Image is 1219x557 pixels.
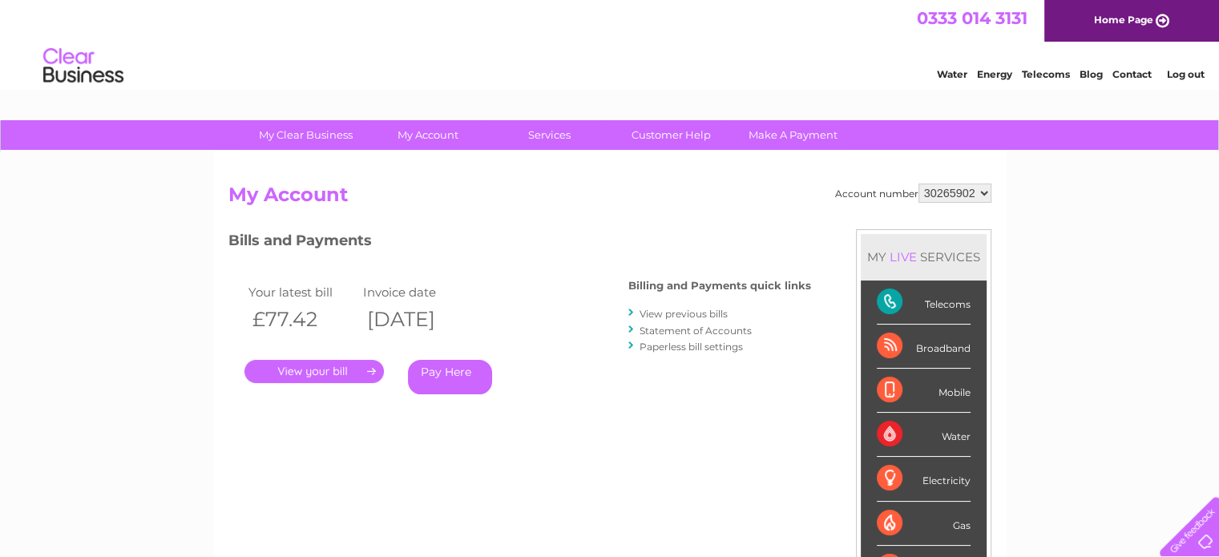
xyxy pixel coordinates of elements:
div: Electricity [877,457,971,501]
a: Contact [1112,68,1152,80]
a: My Clear Business [240,120,372,150]
div: Broadband [877,325,971,369]
img: logo.png [42,42,124,91]
td: Your latest bill [244,281,360,303]
a: Customer Help [605,120,737,150]
a: . [244,360,384,383]
a: Paperless bill settings [640,341,743,353]
a: Blog [1080,68,1103,80]
a: 0333 014 3131 [917,8,1027,28]
div: Mobile [877,369,971,413]
a: View previous bills [640,308,728,320]
h2: My Account [228,184,991,214]
div: MY SERVICES [861,234,987,280]
th: £77.42 [244,303,360,336]
a: Make A Payment [727,120,859,150]
th: [DATE] [359,303,474,336]
a: My Account [361,120,494,150]
div: Water [877,413,971,457]
h4: Billing and Payments quick links [628,280,811,292]
a: Water [937,68,967,80]
td: Invoice date [359,281,474,303]
a: Pay Here [408,360,492,394]
div: Clear Business is a trading name of Verastar Limited (registered in [GEOGRAPHIC_DATA] No. 3667643... [232,9,989,78]
a: Log out [1166,68,1204,80]
div: LIVE [886,249,920,264]
a: Statement of Accounts [640,325,752,337]
div: Account number [835,184,991,203]
h3: Bills and Payments [228,229,811,257]
div: Gas [877,502,971,546]
div: Telecoms [877,281,971,325]
a: Telecoms [1022,68,1070,80]
a: Energy [977,68,1012,80]
a: Services [483,120,616,150]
